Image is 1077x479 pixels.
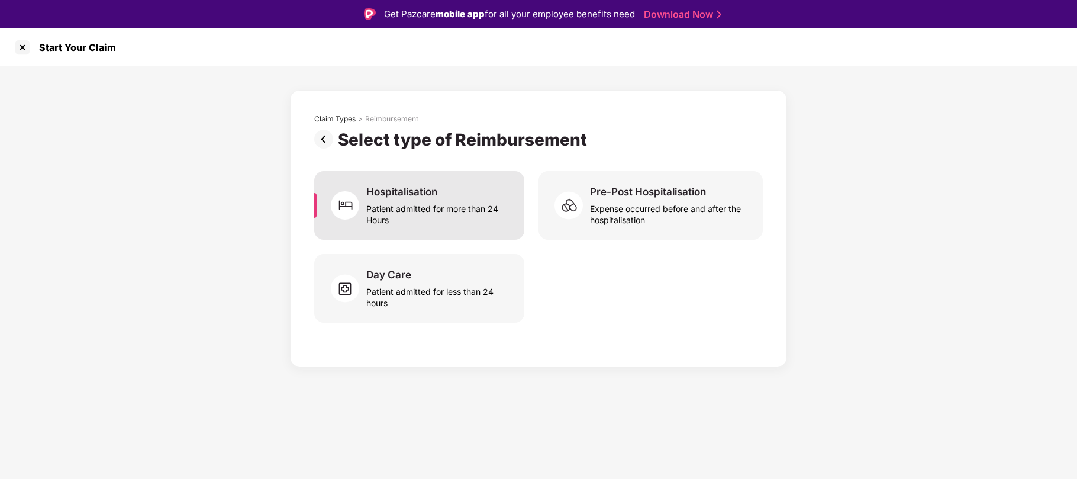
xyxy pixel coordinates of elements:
[436,8,485,20] strong: mobile app
[366,198,510,226] div: Patient admitted for more than 24 Hours
[358,114,363,124] div: >
[717,8,721,21] img: Stroke
[365,114,418,124] div: Reimbursement
[590,185,706,198] div: Pre-Post Hospitalisation
[338,130,592,150] div: Select type of Reimbursement
[314,114,356,124] div: Claim Types
[590,198,749,226] div: Expense occurred before and after the hospitalisation
[331,271,366,306] img: svg+xml;base64,PHN2ZyB4bWxucz0iaHR0cDovL3d3dy53My5vcmcvMjAwMC9zdmciIHdpZHRoPSI2MCIgaGVpZ2h0PSI1OC...
[314,130,338,149] img: svg+xml;base64,PHN2ZyBpZD0iUHJldi0zMngzMiIgeG1sbnM9Imh0dHA6Ly93d3cudzMub3JnLzIwMDAvc3ZnIiB3aWR0aD...
[644,8,718,21] a: Download Now
[366,268,411,281] div: Day Care
[331,188,366,223] img: svg+xml;base64,PHN2ZyB4bWxucz0iaHR0cDovL3d3dy53My5vcmcvMjAwMC9zdmciIHdpZHRoPSI2MCIgaGVpZ2h0PSI2MC...
[366,281,510,308] div: Patient admitted for less than 24 hours
[366,185,437,198] div: Hospitalisation
[384,7,635,21] div: Get Pazcare for all your employee benefits need
[364,8,376,20] img: Logo
[32,41,116,53] div: Start Your Claim
[554,188,590,223] img: svg+xml;base64,PHN2ZyB4bWxucz0iaHR0cDovL3d3dy53My5vcmcvMjAwMC9zdmciIHdpZHRoPSI2MCIgaGVpZ2h0PSI1OC...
